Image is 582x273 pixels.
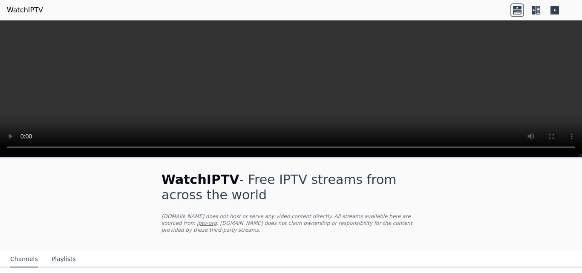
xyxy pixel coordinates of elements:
a: WatchIPTV [7,5,43,15]
p: [DOMAIN_NAME] does not host or serve any video content directly. All streams available here are s... [161,213,421,233]
h1: - Free IPTV streams from across the world [161,172,421,203]
button: Playlists [52,251,76,267]
span: WatchIPTV [161,172,239,187]
button: Channels [10,251,38,267]
a: iptv-org [197,220,217,226]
